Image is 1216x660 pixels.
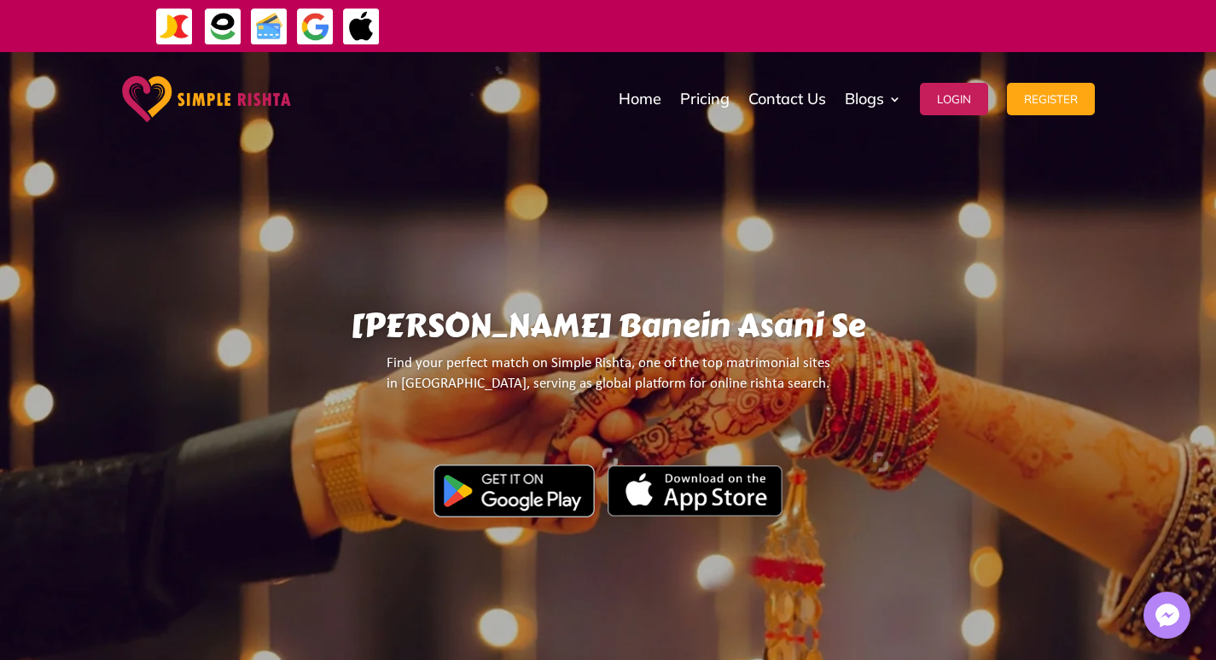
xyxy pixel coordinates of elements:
button: Register [1007,83,1095,115]
img: ApplePay-icon [342,8,381,46]
a: Register [1007,56,1095,142]
strong: جاز کیش [1137,10,1173,40]
h1: [PERSON_NAME] Banein Asani Se [159,307,1057,353]
img: Google Play [433,464,595,517]
strong: ایزی پیسہ [1096,10,1133,40]
img: Credit Cards [250,8,288,46]
a: Contact Us [748,56,826,142]
button: Login [920,83,988,115]
img: Messenger [1150,599,1184,633]
img: EasyPaisa-icon [204,8,242,46]
a: Blogs [845,56,901,142]
img: JazzCash-icon [155,8,194,46]
a: Login [920,56,988,142]
p: Find your perfect match on Simple Rishta, one of the top matrimonial sites in [GEOGRAPHIC_DATA], ... [159,353,1057,409]
img: GooglePay-icon [296,8,335,46]
a: Pricing [680,56,730,142]
a: Home [619,56,661,142]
